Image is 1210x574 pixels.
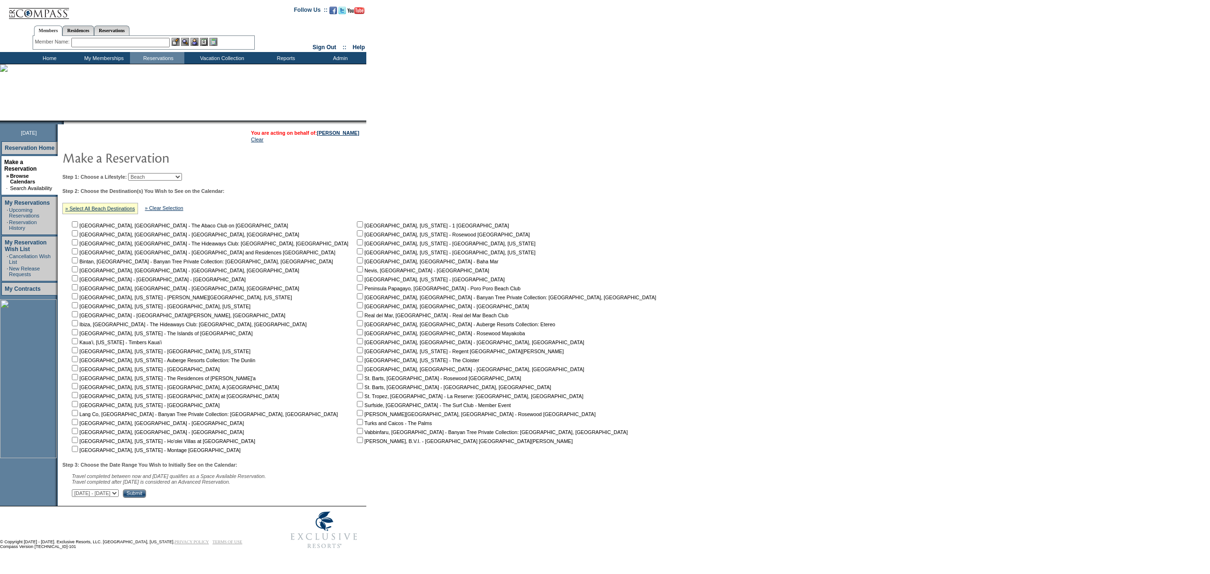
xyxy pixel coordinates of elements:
nobr: [GEOGRAPHIC_DATA], [US_STATE] - The Residences of [PERSON_NAME]'a [70,375,256,381]
img: Follow us on Twitter [338,7,346,14]
nobr: [GEOGRAPHIC_DATA], [US_STATE] - [GEOGRAPHIC_DATA] [355,277,505,282]
nobr: [GEOGRAPHIC_DATA], [GEOGRAPHIC_DATA] - [GEOGRAPHIC_DATA], [GEOGRAPHIC_DATA] [70,232,299,237]
div: Member Name: [35,38,71,46]
img: Reservations [200,38,208,46]
a: Subscribe to our YouTube Channel [347,9,364,15]
a: Become our fan on Facebook [329,9,337,15]
nobr: [GEOGRAPHIC_DATA], [GEOGRAPHIC_DATA] - [GEOGRAPHIC_DATA], [GEOGRAPHIC_DATA] [70,286,299,291]
a: Reservation Home [5,145,54,151]
img: Become our fan on Facebook [329,7,337,14]
nobr: [GEOGRAPHIC_DATA], [GEOGRAPHIC_DATA] - Baha Mar [355,259,498,264]
img: b_calculator.gif [209,38,217,46]
nobr: Turks and Caicos - The Palms [355,420,432,426]
input: Submit [123,489,146,498]
nobr: Bintan, [GEOGRAPHIC_DATA] - Banyan Tree Private Collection: [GEOGRAPHIC_DATA], [GEOGRAPHIC_DATA] [70,259,333,264]
nobr: Kaua'i, [US_STATE] - Timbers Kaua'i [70,339,162,345]
b: » [6,173,9,179]
nobr: [GEOGRAPHIC_DATA] - [GEOGRAPHIC_DATA] - [GEOGRAPHIC_DATA] [70,277,246,282]
nobr: [GEOGRAPHIC_DATA], [US_STATE] - [GEOGRAPHIC_DATA], A [GEOGRAPHIC_DATA] [70,384,279,390]
img: View [181,38,189,46]
nobr: [GEOGRAPHIC_DATA] - [GEOGRAPHIC_DATA][PERSON_NAME], [GEOGRAPHIC_DATA] [70,313,285,318]
nobr: [GEOGRAPHIC_DATA], [GEOGRAPHIC_DATA] - The Hideaways Club: [GEOGRAPHIC_DATA], [GEOGRAPHIC_DATA] [70,241,348,246]
nobr: [GEOGRAPHIC_DATA], [GEOGRAPHIC_DATA] - [GEOGRAPHIC_DATA] [70,420,244,426]
nobr: [GEOGRAPHIC_DATA], [US_STATE] - Auberge Resorts Collection: The Dunlin [70,357,255,363]
nobr: [GEOGRAPHIC_DATA], [US_STATE] - [PERSON_NAME][GEOGRAPHIC_DATA], [US_STATE] [70,295,292,300]
a: Browse Calendars [10,173,35,184]
a: » Clear Selection [145,205,183,211]
img: Exclusive Resorts [282,506,366,554]
b: Step 3: Choose the Date Range You Wish to Initially See on the Calendar: [62,462,237,468]
nobr: Nevis, [GEOGRAPHIC_DATA] - [GEOGRAPHIC_DATA] [355,268,489,273]
img: Impersonate [190,38,199,46]
a: Reservations [94,26,130,35]
a: My Reservations [5,200,50,206]
a: My Contracts [5,286,41,292]
a: Make a Reservation [4,159,37,172]
nobr: [GEOGRAPHIC_DATA], [GEOGRAPHIC_DATA] - [GEOGRAPHIC_DATA], [GEOGRAPHIC_DATA] [355,366,584,372]
nobr: [GEOGRAPHIC_DATA], [US_STATE] - [GEOGRAPHIC_DATA] [70,402,220,408]
span: You are acting on behalf of: [251,130,359,136]
nobr: Travel completed after [DATE] is considered an Advanced Reservation. [72,479,230,485]
a: New Release Requests [9,266,40,277]
nobr: [GEOGRAPHIC_DATA], [US_STATE] - Rosewood [GEOGRAPHIC_DATA] [355,232,530,237]
nobr: [GEOGRAPHIC_DATA], [GEOGRAPHIC_DATA] - [GEOGRAPHIC_DATA] [70,429,244,435]
nobr: Peninsula Papagayo, [GEOGRAPHIC_DATA] - Poro Poro Beach Club [355,286,520,291]
img: b_edit.gif [172,38,180,46]
a: PRIVACY POLICY [174,539,209,544]
a: Help [353,44,365,51]
nobr: [PERSON_NAME][GEOGRAPHIC_DATA], [GEOGRAPHIC_DATA] - Rosewood [GEOGRAPHIC_DATA] [355,411,596,417]
nobr: [GEOGRAPHIC_DATA], [GEOGRAPHIC_DATA] - Rosewood Mayakoba [355,330,525,336]
td: Reports [258,52,312,64]
nobr: [GEOGRAPHIC_DATA], [US_STATE] - Montage [GEOGRAPHIC_DATA] [70,447,241,453]
td: My Memberships [76,52,130,64]
nobr: Vabbinfaru, [GEOGRAPHIC_DATA] - Banyan Tree Private Collection: [GEOGRAPHIC_DATA], [GEOGRAPHIC_DATA] [355,429,628,435]
nobr: [GEOGRAPHIC_DATA], [US_STATE] - [GEOGRAPHIC_DATA], [US_STATE] [70,304,251,309]
a: Upcoming Reservations [9,207,39,218]
nobr: [GEOGRAPHIC_DATA], [US_STATE] - The Islands of [GEOGRAPHIC_DATA] [70,330,252,336]
span: :: [343,44,346,51]
nobr: [GEOGRAPHIC_DATA], [US_STATE] - [GEOGRAPHIC_DATA] at [GEOGRAPHIC_DATA] [70,393,279,399]
a: Search Availability [10,185,52,191]
a: Clear [251,137,263,142]
nobr: [GEOGRAPHIC_DATA], [US_STATE] - Regent [GEOGRAPHIC_DATA][PERSON_NAME] [355,348,564,354]
nobr: [GEOGRAPHIC_DATA], [GEOGRAPHIC_DATA] - The Abaco Club on [GEOGRAPHIC_DATA] [70,223,288,228]
nobr: [GEOGRAPHIC_DATA], [GEOGRAPHIC_DATA] - [GEOGRAPHIC_DATA], [GEOGRAPHIC_DATA] [70,268,299,273]
nobr: [GEOGRAPHIC_DATA], [US_STATE] - The Cloister [355,357,479,363]
b: Step 2: Choose the Destination(s) You Wish to See on the Calendar: [62,188,225,194]
a: [PERSON_NAME] [317,130,359,136]
nobr: St. Barts, [GEOGRAPHIC_DATA] - [GEOGRAPHIC_DATA], [GEOGRAPHIC_DATA] [355,384,551,390]
nobr: Real del Mar, [GEOGRAPHIC_DATA] - Real del Mar Beach Club [355,313,509,318]
a: » Select All Beach Destinations [65,206,135,211]
img: Subscribe to our YouTube Channel [347,7,364,14]
a: Residences [62,26,94,35]
b: Step 1: Choose a Lifestyle: [62,174,127,180]
nobr: Lang Co, [GEOGRAPHIC_DATA] - Banyan Tree Private Collection: [GEOGRAPHIC_DATA], [GEOGRAPHIC_DATA] [70,411,338,417]
nobr: [GEOGRAPHIC_DATA], [US_STATE] - [GEOGRAPHIC_DATA], [US_STATE] [355,241,536,246]
td: Admin [312,52,366,64]
td: Reservations [130,52,184,64]
nobr: Surfside, [GEOGRAPHIC_DATA] - The Surf Club - Member Event [355,402,511,408]
td: · [7,219,8,231]
a: Follow us on Twitter [338,9,346,15]
a: Members [34,26,63,36]
nobr: [GEOGRAPHIC_DATA], [US_STATE] - [GEOGRAPHIC_DATA] [70,366,220,372]
nobr: [GEOGRAPHIC_DATA], [US_STATE] - 1 [GEOGRAPHIC_DATA] [355,223,509,228]
nobr: Ibiza, [GEOGRAPHIC_DATA] - The Hideaways Club: [GEOGRAPHIC_DATA], [GEOGRAPHIC_DATA] [70,322,307,327]
span: [DATE] [21,130,37,136]
a: Sign Out [312,44,336,51]
nobr: [GEOGRAPHIC_DATA], [GEOGRAPHIC_DATA] - Auberge Resorts Collection: Etereo [355,322,555,327]
a: My Reservation Wish List [5,239,47,252]
span: Travel completed between now and [DATE] qualifies as a Space Available Reservation. [72,473,266,479]
td: Vacation Collection [184,52,258,64]
nobr: St. Barts, [GEOGRAPHIC_DATA] - Rosewood [GEOGRAPHIC_DATA] [355,375,521,381]
a: TERMS OF USE [213,539,242,544]
td: · [7,207,8,218]
nobr: [GEOGRAPHIC_DATA], [US_STATE] - [GEOGRAPHIC_DATA], [US_STATE] [355,250,536,255]
nobr: [GEOGRAPHIC_DATA], [GEOGRAPHIC_DATA] - [GEOGRAPHIC_DATA] [355,304,529,309]
nobr: [GEOGRAPHIC_DATA], [US_STATE] - [GEOGRAPHIC_DATA], [US_STATE] [70,348,251,354]
img: pgTtlMakeReservation.gif [62,148,251,167]
nobr: St. Tropez, [GEOGRAPHIC_DATA] - La Reserve: [GEOGRAPHIC_DATA], [GEOGRAPHIC_DATA] [355,393,583,399]
td: · [6,185,9,191]
td: · [7,253,8,265]
nobr: [GEOGRAPHIC_DATA], [US_STATE] - Ho'olei Villas at [GEOGRAPHIC_DATA] [70,438,255,444]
